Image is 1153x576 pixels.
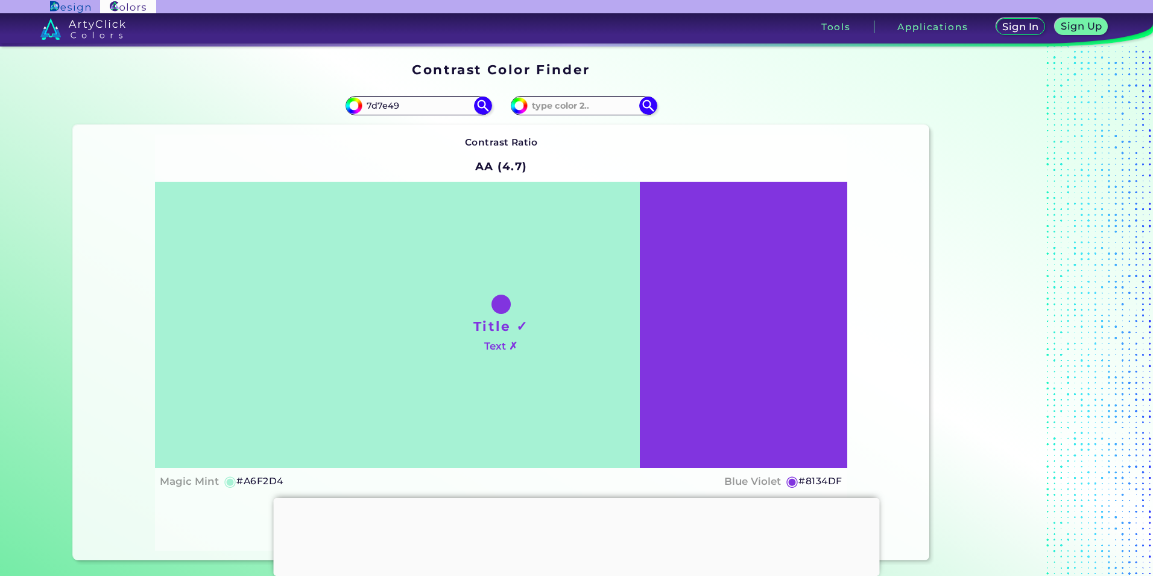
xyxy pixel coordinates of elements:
img: ArtyClick Design logo [50,1,90,13]
a: Sign Up [1058,19,1105,34]
input: type color 1.. [362,97,475,114]
strong: Contrast Ratio [465,136,538,148]
input: type color 2.. [528,97,640,114]
h5: Sign In [1004,22,1037,31]
a: Sign In [999,19,1043,34]
img: logo_artyclick_colors_white.svg [40,18,125,40]
h5: Sign Up [1063,22,1100,31]
h5: #8134DF [798,473,842,489]
img: icon search [474,97,492,115]
h2: AA (4.7) [470,153,533,179]
h4: Text ✗ [484,338,517,355]
h5: ◉ [224,474,237,488]
h1: Contrast Color Finder [412,60,590,78]
h5: ◉ [786,474,799,488]
h3: Tools [821,22,851,31]
h5: #A6F2D4 [236,473,283,489]
h1: Title ✓ [473,317,529,335]
h3: Applications [897,22,968,31]
h4: Blue Violet [724,473,781,490]
h4: Magic Mint [160,473,219,490]
img: icon search [639,97,657,115]
iframe: Advertisement [274,498,880,573]
iframe: Advertisement [934,58,1085,565]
